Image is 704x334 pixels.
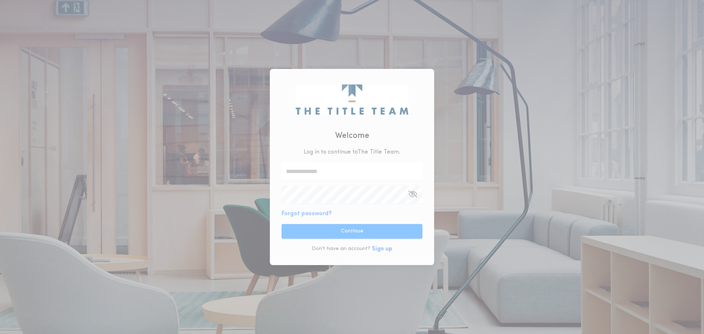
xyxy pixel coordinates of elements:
[335,130,369,142] h2: Welcome
[304,148,400,157] p: Log in to continue to The Title Team .
[372,245,392,253] button: Sign up
[282,209,332,218] button: Forgot password?
[312,245,370,253] p: Don't have an account?
[282,224,422,239] button: Continue
[296,84,408,114] img: logo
